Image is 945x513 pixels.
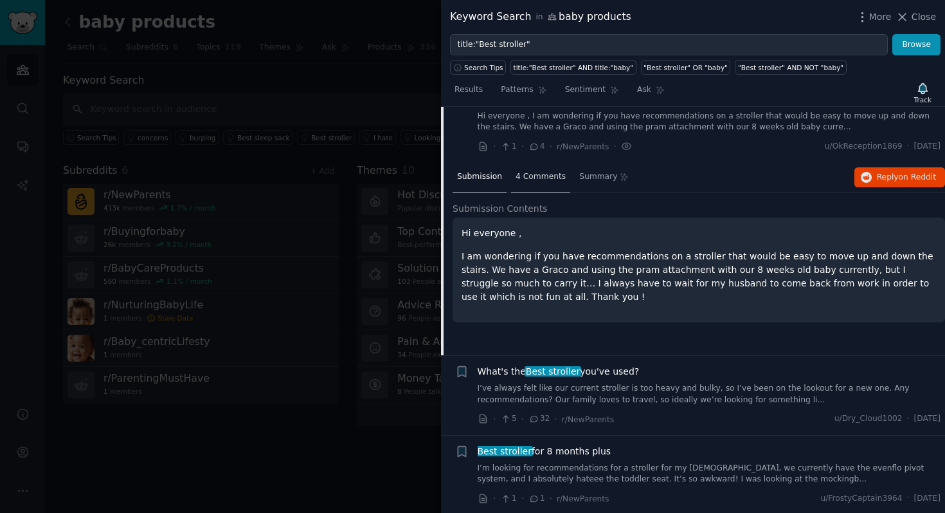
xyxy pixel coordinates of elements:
span: 1 [500,141,516,153]
span: 32 [528,413,550,425]
span: [DATE] [914,413,941,425]
span: What's the you've used? [478,365,640,378]
a: Best strollerfor 8 months plus [478,445,611,458]
span: [DATE] [914,493,941,505]
p: Hi everyone , [462,227,936,240]
div: Keyword Search baby products [450,9,631,25]
span: Submission [457,171,502,183]
div: title:"Best stroller" AND title:"baby" [514,63,634,72]
span: · [493,140,496,153]
a: "Best stroller" OR "baby" [641,60,731,75]
span: Patterns [501,84,533,96]
button: Track [910,79,936,106]
a: I’ve always felt like our current stroller is too heavy and bulky, so I’ve been on the lookout fo... [478,383,941,406]
span: in [535,12,543,23]
p: I am wondering if you have recommendations on a stroller that would be easy to move up and down t... [462,250,936,304]
button: More [856,10,892,24]
span: 1 [528,493,544,505]
a: Results [450,80,487,106]
span: on Reddit [899,173,936,182]
span: · [907,493,910,505]
span: 5 [500,413,516,425]
span: 1 [500,493,516,505]
span: u/Dry_Cloud1002 [834,413,903,425]
span: r/NewParents [557,142,609,151]
span: Submission Contents [453,202,548,216]
input: Try a keyword related to your business [450,34,888,56]
span: Best stroller [476,446,533,456]
a: Ask [633,80,669,106]
span: r/NewParents [562,415,614,424]
span: · [907,141,910,153]
span: Sentiment [565,84,606,96]
span: Summary [579,171,617,183]
a: "Best stroller" AND NOT "baby" [735,60,846,75]
span: Results [455,84,483,96]
div: "Best stroller" AND NOT "baby" [738,63,843,72]
span: [DATE] [914,141,941,153]
span: · [554,413,557,426]
span: · [907,413,910,425]
span: · [493,492,496,505]
span: Reply [877,172,936,183]
span: Ask [637,84,651,96]
span: · [521,413,524,426]
button: Browse [892,34,941,56]
span: Close [912,10,936,24]
span: for 8 months plus [478,445,611,458]
div: "Best stroller" OR "baby" [643,63,728,72]
span: Search Tips [464,63,503,72]
a: I’m looking for recommendations for a stroller for my [DEMOGRAPHIC_DATA], we currently have the e... [478,463,941,485]
a: What's theBest strolleryou've used? [478,365,640,378]
a: Hi everyone , I am wondering if you have recommendations on a stroller that would be easy to move... [478,111,941,133]
span: · [550,492,552,505]
span: More [869,10,892,24]
span: · [493,413,496,426]
span: · [521,140,524,153]
button: Search Tips [450,60,506,75]
span: Best stroller [525,366,581,377]
span: · [613,140,616,153]
a: Patterns [496,80,551,106]
span: u/FrostyCaptain3964 [820,493,902,505]
a: Sentiment [561,80,624,106]
span: 4 Comments [516,171,566,183]
span: · [550,140,552,153]
span: 4 [528,141,544,153]
span: · [521,492,524,505]
a: title:"Best stroller" AND title:"baby" [510,60,636,75]
button: Close [896,10,936,24]
span: r/NewParents [557,494,609,503]
span: u/OkReception1869 [825,141,903,153]
button: Replyon Reddit [854,167,945,188]
div: Track [914,95,932,104]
